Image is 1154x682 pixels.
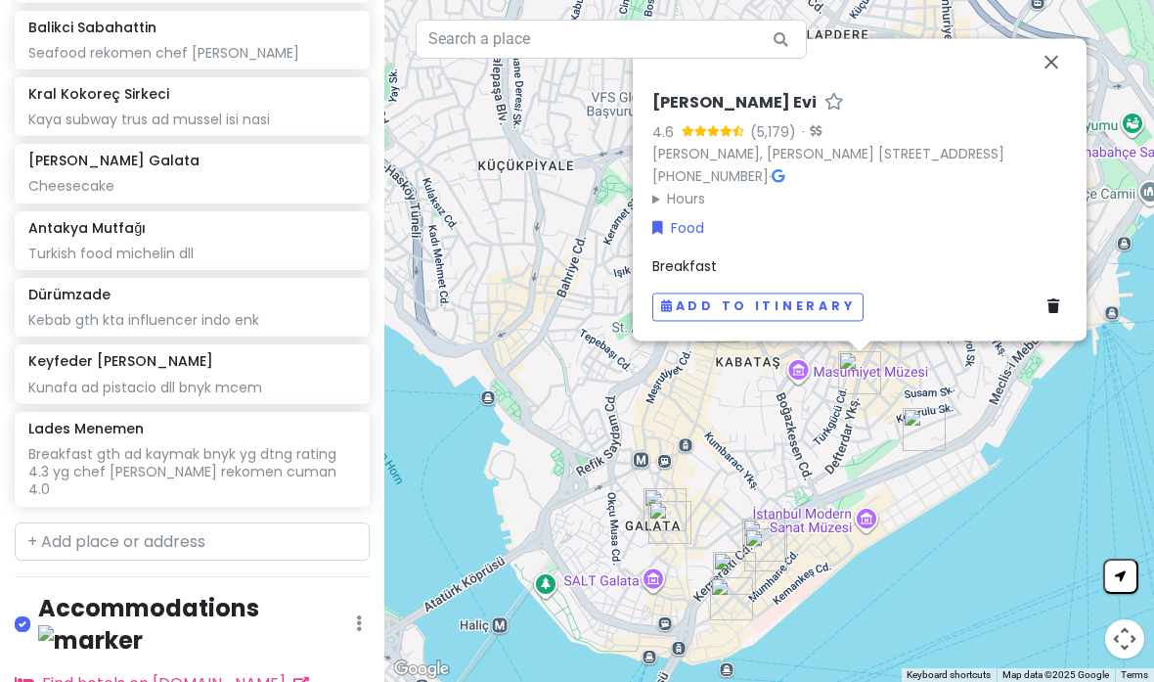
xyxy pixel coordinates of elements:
div: İstiklal Caddesi [689,292,748,350]
div: Galata Tower [641,493,699,552]
div: Kebab gth kta influencer indo enk [28,311,356,329]
div: Kunafa ad pistacio dll bnyk mcem [28,379,356,396]
input: + Add place or address [15,523,370,562]
img: Google [389,657,454,682]
div: · [652,93,1067,209]
a: Star place [824,93,844,114]
h4: Accommodations [38,593,356,656]
div: Umbrella Street [736,521,795,579]
div: · [796,123,821,143]
h6: [PERSON_NAME] Evi [652,93,817,114]
button: Close [1028,38,1075,85]
h6: Dürümzade [28,286,111,303]
img: marker [38,625,143,656]
div: Sokak Lezzeti Tarihi Balık Dürümcü Mehmet Usta [734,511,793,569]
a: Open this area in Google Maps (opens a new window) [389,657,454,682]
h6: Keyfeder [PERSON_NAME] [28,352,213,370]
button: Map camera controls [1105,619,1144,659]
span: Map data ©2025 Google [1002,669,1109,680]
div: Breakfast gth ad kaymak bnyk yg dtng rating 4.3 yg chef [PERSON_NAME] rekomen cuman 4.0 [28,445,356,499]
a: [PHONE_NUMBER] [652,166,769,186]
a: Food [652,217,704,239]
div: (5,179) [750,121,796,143]
h6: Balikci Sabahattin [28,19,156,36]
div: Seafood rekomen chef [PERSON_NAME] [28,44,356,62]
a: Terms [1121,669,1148,680]
h6: [PERSON_NAME] Galata [28,152,200,169]
div: Cheesecake [28,177,356,195]
div: Kaya subway trus ad mussel isi nasi [28,111,356,128]
h6: Antakya Mutfağı [28,219,146,237]
input: Search a place [416,20,807,59]
div: 4.6 [652,121,682,143]
summary: Hours [652,188,1067,209]
div: Nidya Hotel Galataport [895,400,954,459]
button: Add to itinerary [652,293,864,321]
a: Delete place [1047,296,1067,317]
i: Google Maps [772,169,784,183]
button: Keyboard shortcuts [907,668,991,682]
div: Faruk Güllüoğlu Karaköy [702,569,761,628]
a: [PERSON_NAME], [PERSON_NAME] [STREET_ADDRESS] [652,144,1004,163]
div: Karaköy [705,544,764,603]
h6: Lades Menemen [28,420,144,437]
h6: Kral Kokoreç Sirkeci [28,85,169,103]
span: Breakfast [652,256,717,276]
div: Van Kahvaltı Evi [830,343,889,402]
div: Viyana Kahvesi Galata [636,480,694,539]
div: Turkish food michelin dll [28,245,356,262]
